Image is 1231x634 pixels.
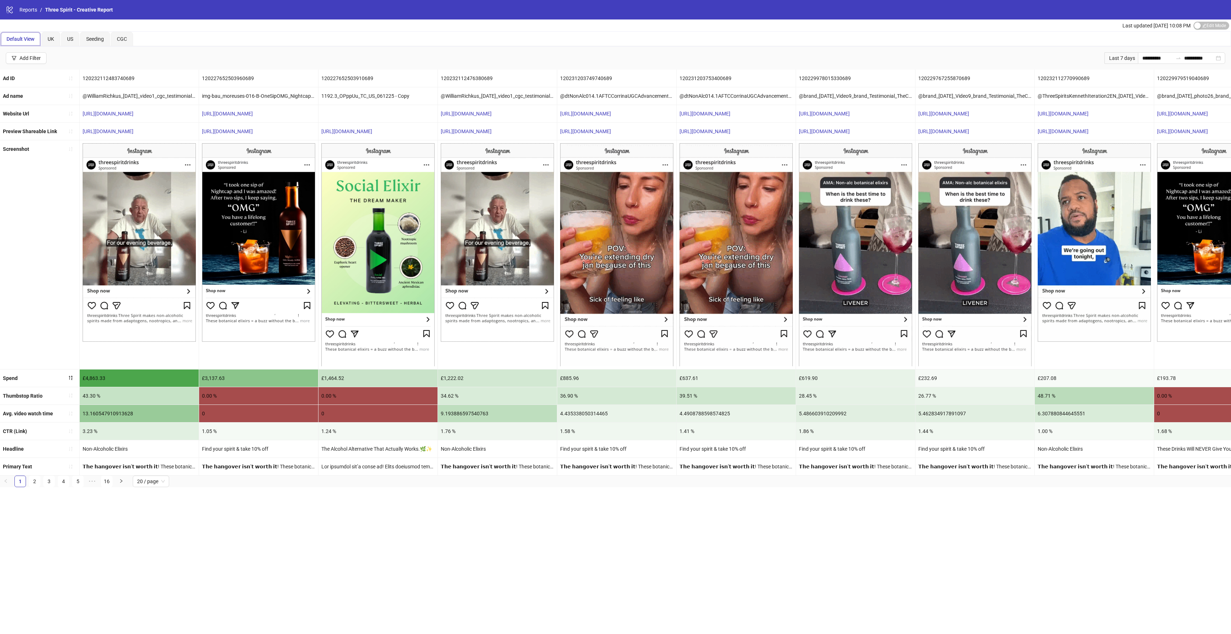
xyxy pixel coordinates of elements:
[441,128,492,134] a: [URL][DOMAIN_NAME]
[318,70,438,87] div: 120227652503910689
[1175,55,1181,61] span: swap-right
[80,423,199,440] div: 3.23 %
[133,476,169,487] div: Page Size
[202,143,315,342] img: Screenshot 120227652503960689
[318,423,438,440] div: 1.24 %
[3,428,27,434] b: CTR (Link)
[68,393,73,398] span: sort-ascending
[1035,370,1154,387] div: £207.08
[45,7,113,13] span: Three Spirit - Creative Report
[438,370,557,387] div: £1,222.02
[43,476,55,487] li: 3
[12,56,17,61] span: filter
[1175,55,1181,61] span: to
[199,87,318,105] div: img-bau_moreuses-016-B-OneSipOMG_NightcapDark_customerreview_lifestyle_Nightcap_1_lp11_dt_061825 ...
[321,128,372,134] a: [URL][DOMAIN_NAME]
[1038,143,1151,342] img: Screenshot 120232112770990689
[799,143,912,366] img: Screenshot 120229978015330689
[915,458,1034,475] div: 𝗧𝗵𝗲 𝗵𝗮𝗻𝗴𝗼𝘃𝗲𝗿 𝗶𝘀𝗻’𝘁 𝘄𝗼𝗿𝘁𝗵 𝗶𝘁! These botanical elixirs = a buzz without the booze? ✨ Basically, the...
[438,405,557,422] div: 9.193886597540763
[915,423,1034,440] div: 1.44 %
[677,440,796,458] div: Find your spirit & take 10% off
[68,429,73,434] span: sort-ascending
[677,387,796,405] div: 39.51 %
[1038,111,1089,117] a: [URL][DOMAIN_NAME]
[799,128,850,134] a: [URL][DOMAIN_NAME]
[3,128,57,134] b: Preview Shareable Link
[44,476,54,487] a: 3
[557,387,676,405] div: 36.90 %
[677,458,796,475] div: 𝗧𝗵𝗲 𝗵𝗮𝗻𝗴𝗼𝘃𝗲𝗿 𝗶𝘀𝗻’𝘁 𝘄𝗼𝗿𝘁𝗵 𝗶𝘁! These botanical elixirs = a buzz without the booze? ✨ Basically, the...
[680,128,730,134] a: [URL][DOMAIN_NAME]
[438,387,557,405] div: 34.62 %
[199,440,318,458] div: Find your spirit & take 10% off
[677,423,796,440] div: 1.41 %
[441,143,554,342] img: Screenshot 120232112476380689
[29,476,40,487] li: 2
[1035,405,1154,422] div: 6.307880844645551
[1035,87,1154,105] div: @ThreeSpiritsKennethIteration2EN_[DATE]_Video1_Brand_Testimonial_TheCollection_ThreeSpirit__iter0
[1035,440,1154,458] div: Non-Alcoholic Elixirs
[557,405,676,422] div: 4.435338050314465
[796,387,915,405] div: 28.45 %
[199,405,318,422] div: 0
[557,70,676,87] div: 120231203749740689
[80,87,199,105] div: @WilliamRichkus_[DATE]_video1_cgc_testimonial_nightcap_threespirit__iter2
[14,476,26,487] li: 1
[3,446,24,452] b: Headline
[3,146,29,152] b: Screenshot
[87,476,98,487] li: Next 5 Pages
[68,464,73,469] span: sort-ascending
[80,387,199,405] div: 43.30 %
[796,370,915,387] div: £619.90
[58,476,69,487] li: 4
[72,476,83,487] a: 5
[199,370,318,387] div: £3,137.63
[80,70,199,87] div: 120232112483740689
[83,128,133,134] a: [URL][DOMAIN_NAME]
[677,405,796,422] div: 4.4908788598574825
[1038,128,1089,134] a: [URL][DOMAIN_NAME]
[438,87,557,105] div: @WilliamRichkus_[DATE]_video1_cgc_testimonial_nightcap_threespirit__iter2
[915,387,1034,405] div: 26.77 %
[80,405,199,422] div: 13.160547910913628
[915,87,1034,105] div: @brand_[DATE]_Video9_brand_Testimonial_TheCollection_ThreeSpirit__iter0
[796,440,915,458] div: Find your spirit & take 10% off
[199,458,318,475] div: 𝗧𝗵𝗲 𝗵𝗮𝗻𝗴𝗼𝘃𝗲𝗿 𝗶𝘀𝗻’𝘁 𝘄𝗼𝗿𝘁𝗵 𝗶𝘁! These botanical elixirs = a buzz without the booze? ✨ Basically, the...
[796,405,915,422] div: 5.486603910209992
[438,423,557,440] div: 1.76 %
[321,143,435,366] img: Screenshot 120227652503910689
[67,36,73,42] span: US
[3,75,15,81] b: Ad ID
[677,87,796,105] div: @dtNonAlc014.1AFTCCorrinaUGCAdvancementextenddryjanhookopenerExplainerUGCMulti_[DATE]_video1_bran...
[318,405,438,422] div: 0
[19,55,41,61] div: Add Filter
[918,143,1032,366] img: Screenshot 120229767255870689
[1157,111,1208,117] a: [URL][DOMAIN_NAME]
[1122,23,1191,29] span: Last updated [DATE] 10:08 PM
[557,423,676,440] div: 1.58 %
[318,387,438,405] div: 0.00 %
[560,111,611,117] a: [URL][DOMAIN_NAME]
[72,476,84,487] li: 5
[918,111,969,117] a: [URL][DOMAIN_NAME]
[68,111,73,116] span: sort-ascending
[318,370,438,387] div: £1,464.52
[68,147,73,152] span: sort-ascending
[918,128,969,134] a: [URL][DOMAIN_NAME]
[101,476,113,487] li: 16
[68,76,73,81] span: sort-ascending
[101,476,112,487] a: 16
[557,458,676,475] div: 𝗧𝗵𝗲 𝗵𝗮𝗻𝗴𝗼𝘃𝗲𝗿 𝗶𝘀𝗻’𝘁 𝘄𝗼𝗿𝘁𝗵 𝗶𝘁! These botanical elixirs = a buzz without the booze? ✨ Basically, the...
[318,440,438,458] div: The Alcohol Alternative That Actually Works.🌿✨
[6,52,47,64] button: Add Filter
[438,458,557,475] div: 𝗧𝗵𝗲 𝗵𝗮𝗻𝗴𝗼𝘃𝗲𝗿 𝗶𝘀𝗻’𝘁 𝘄𝗼𝗿𝘁𝗵 𝗶𝘁! These botanical elixirs = a buzz without the booze? ✨ Basically, the...
[68,375,73,380] span: sort-descending
[680,143,793,366] img: Screenshot 120231203753400689
[799,111,850,117] a: [URL][DOMAIN_NAME]
[199,387,318,405] div: 0.00 %
[4,479,8,483] span: left
[83,111,133,117] a: [URL][DOMAIN_NAME]
[137,476,165,487] span: 20 / page
[48,36,54,42] span: UK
